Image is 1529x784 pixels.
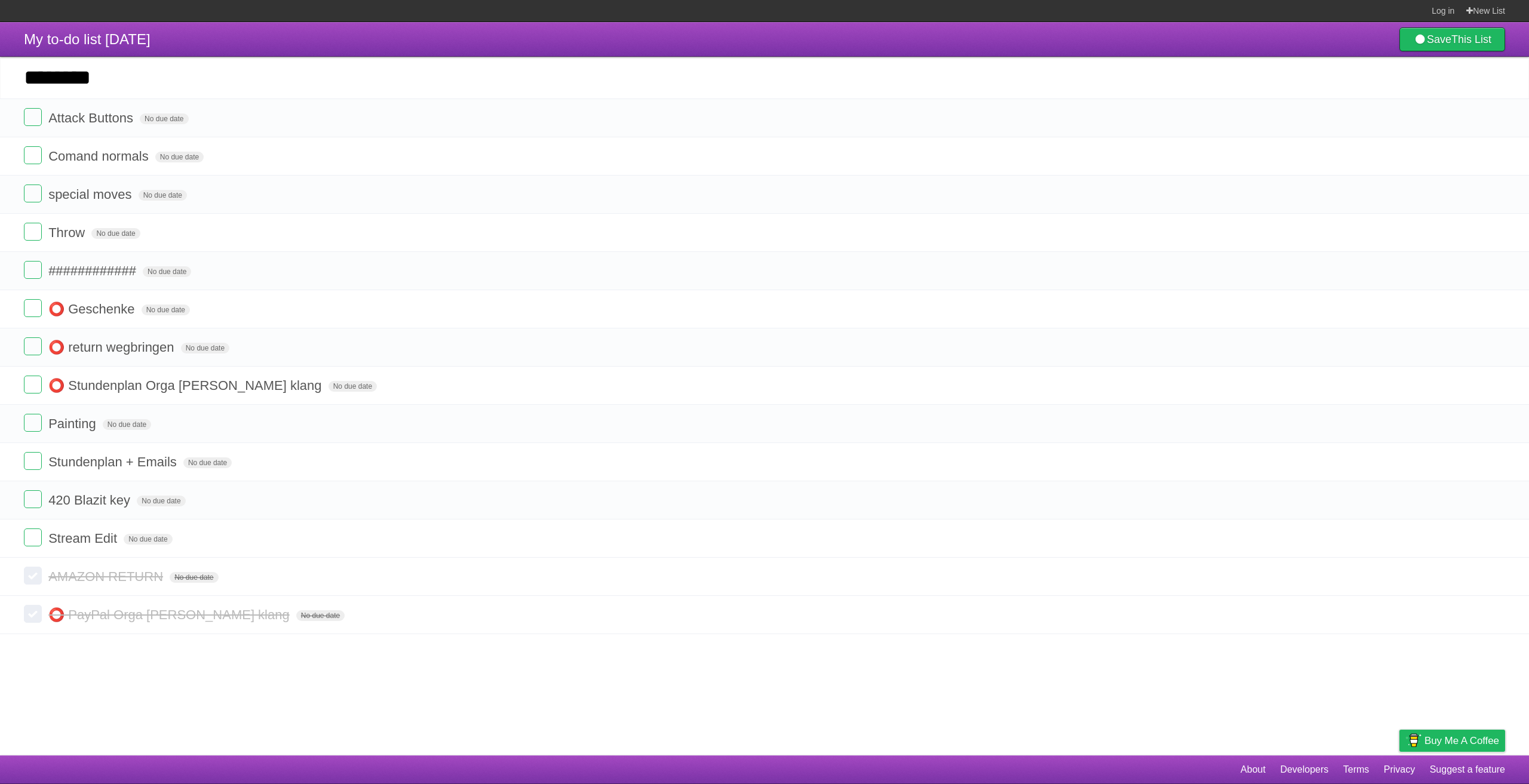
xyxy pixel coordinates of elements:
span: No due date [91,228,140,239]
label: Done [24,528,42,546]
span: ⭕ PayPal Orga [PERSON_NAME] klang [48,607,293,622]
span: ⭕ Geschenke [48,302,137,316]
span: No due date [170,572,218,583]
a: About [1241,758,1266,781]
label: Done [24,185,42,202]
label: Done [24,337,42,355]
span: No due date [155,152,204,162]
span: My to-do list [DATE] [24,31,151,47]
span: Comand normals [48,149,152,164]
label: Done [24,146,42,164]
span: Painting [48,416,99,431]
a: Terms [1343,758,1370,781]
label: Done [24,567,42,585]
span: No due date [140,113,188,124]
label: Done [24,376,42,393]
span: No due date [296,610,345,621]
span: 420 Blazit key [48,493,133,508]
span: Attack Buttons [48,110,136,125]
a: Developers [1280,758,1328,781]
span: No due date [137,496,185,506]
span: No due date [103,419,151,430]
span: ############ [48,263,139,278]
label: Done [24,490,42,508]
label: Done [24,261,42,279]
span: ⭕ return wegbringen [48,340,177,355]
span: AMAZON RETURN [48,569,166,584]
span: Stundenplan + Emails [48,454,180,469]
span: Buy me a coffee [1424,730,1499,751]
label: Done [24,299,42,317]
label: Done [24,223,42,241]
label: Done [24,452,42,470]
a: Suggest a feature [1430,758,1505,781]
span: No due date [328,381,377,392]
label: Done [24,605,42,623]
span: No due date [142,305,190,315]
a: Privacy [1384,758,1415,781]
span: Stream Edit [48,531,120,546]
span: No due date [139,190,187,201]
span: special moves [48,187,134,202]
label: Done [24,108,42,126]
span: ⭕ Stundenplan Orga [PERSON_NAME] klang [48,378,324,393]
span: No due date [143,266,191,277]
img: Buy me a coffee [1405,730,1421,751]
span: Throw [48,225,88,240]
span: No due date [183,457,232,468]
a: Buy me a coffee [1399,730,1505,752]
span: No due date [181,343,229,353]
a: SaveThis List [1399,27,1505,51]
span: No due date [124,534,172,545]
label: Done [24,414,42,432]
b: This List [1451,33,1491,45]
